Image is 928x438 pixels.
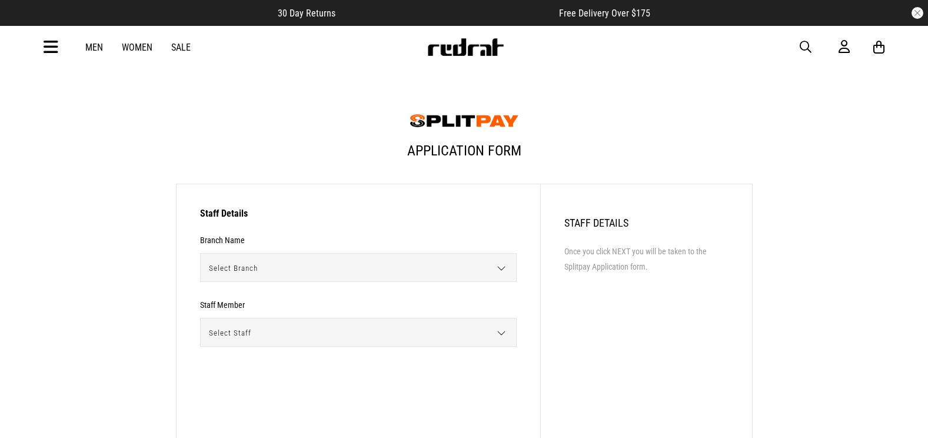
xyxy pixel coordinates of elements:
h2: Staff Details [564,217,729,229]
h3: Staff Member [200,300,245,310]
a: Women [122,42,152,53]
h1: Application Form [176,133,753,178]
h3: Staff Details [200,208,517,226]
li: Once you click NEXT you will be taken to the Splitpay Application form. [564,244,729,274]
a: Men [85,42,103,53]
img: Redrat logo [427,38,504,56]
span: Select Staff [201,318,508,347]
iframe: Customer reviews powered by Trustpilot [359,7,535,19]
span: Free Delivery Over $175 [559,8,650,19]
h3: Branch Name [200,235,245,245]
span: 30 Day Returns [278,8,335,19]
a: Sale [171,42,191,53]
span: Select Branch [201,254,508,283]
